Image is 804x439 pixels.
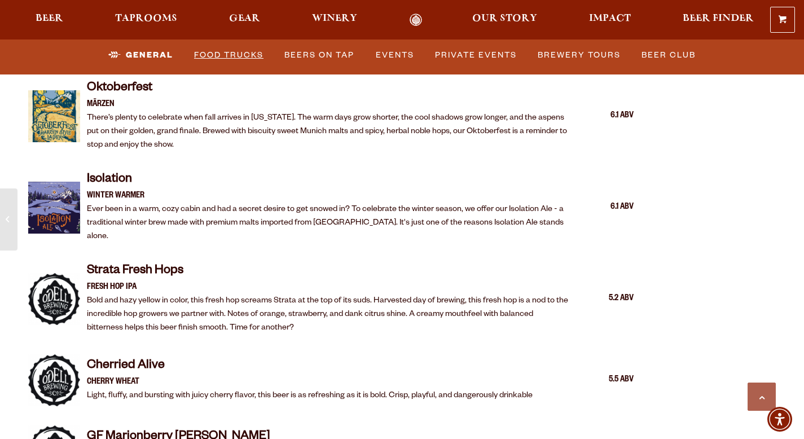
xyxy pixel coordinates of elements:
h4: Cherried Alive [87,358,533,376]
h4: Strata Fresh Hops [87,263,570,281]
div: 5.5 ABV [577,373,634,388]
span: Gear [229,14,260,23]
p: Cherry Wheat [87,376,533,389]
p: Winter Warmer [87,190,570,203]
a: Brewery Tours [533,42,625,68]
h4: Isolation [87,172,570,190]
div: 5.2 ABV [577,292,634,306]
a: Taprooms [108,14,184,27]
a: Impact [582,14,638,27]
span: Beer Finder [683,14,754,23]
div: 6.1 ABV [577,109,634,124]
p: Märzen [87,98,570,112]
a: Odell Home [394,14,437,27]
span: Taprooms [115,14,177,23]
span: Our Story [472,14,537,23]
img: Item Thumbnail [28,182,80,234]
span: Impact [589,14,631,23]
p: Ever been in a warm, cozy cabin and had a secret desire to get snowed in? To celebrate the winter... [87,203,570,244]
a: Beers on Tap [280,42,359,68]
a: Our Story [465,14,544,27]
a: Food Trucks [190,42,268,68]
span: Beer [36,14,63,23]
a: Beer Club [637,42,700,68]
a: Beer [28,14,71,27]
span: Winery [312,14,357,23]
a: Beer Finder [675,14,761,27]
a: General [104,42,178,68]
p: Fresh Hop IPA [87,281,570,295]
p: Bold and hazy yellow in color, this fresh hop screams Strata at the top of its suds. Harvested da... [87,295,570,335]
a: Private Events [430,42,521,68]
a: Scroll to top [748,383,776,411]
h4: Oktoberfest [87,80,570,98]
img: Item Thumbnail [28,273,80,325]
img: Item Thumbnail [28,354,80,406]
div: Accessibility Menu [767,407,792,432]
a: Gear [222,14,267,27]
div: 6.1 ABV [577,200,634,215]
a: Events [371,42,419,68]
p: There’s plenty to celebrate when fall arrives in [US_STATE]. The warm days grow shorter, the cool... [87,112,570,152]
p: Light, fluffy, and bursting with juicy cherry flavor, this beer is as refreshing as it is bold. C... [87,389,533,403]
img: Item Thumbnail [28,90,80,142]
a: Winery [305,14,364,27]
